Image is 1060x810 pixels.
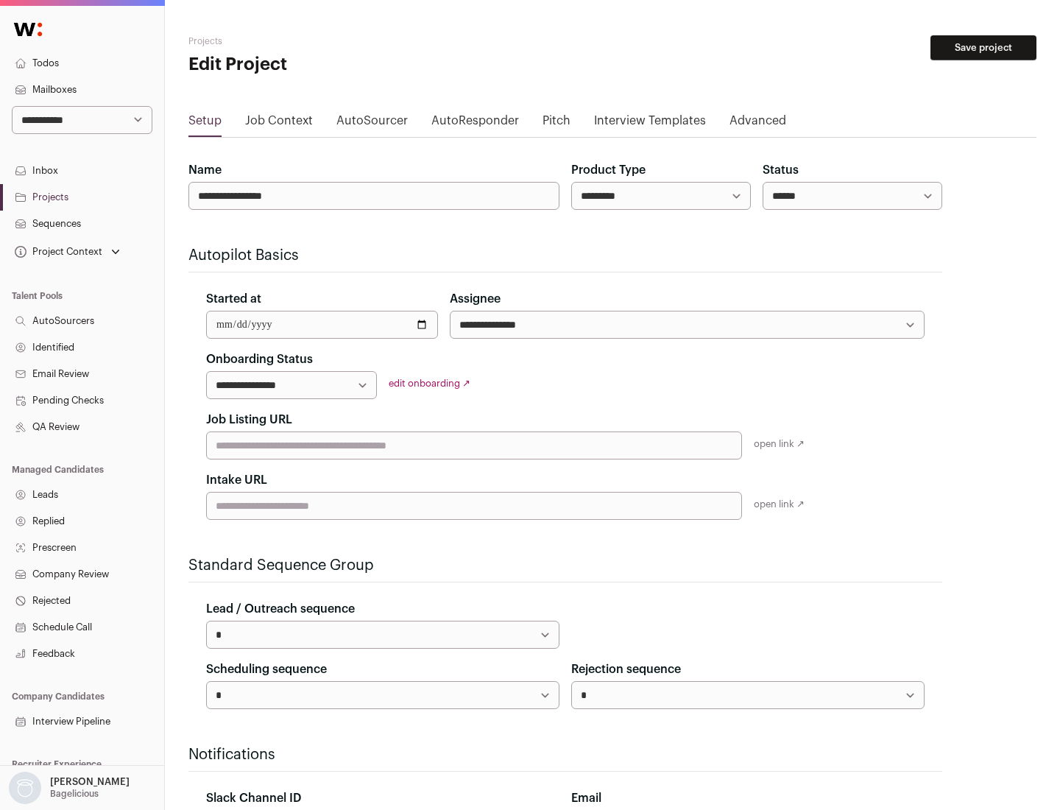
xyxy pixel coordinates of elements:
[188,161,222,179] label: Name
[389,378,470,388] a: edit onboarding ↗
[206,471,267,489] label: Intake URL
[571,789,925,807] div: Email
[450,290,501,308] label: Assignee
[188,53,471,77] h1: Edit Project
[206,661,327,678] label: Scheduling sequence
[729,112,786,135] a: Advanced
[12,246,102,258] div: Project Context
[206,290,261,308] label: Started at
[188,112,222,135] a: Setup
[571,161,646,179] label: Product Type
[6,15,50,44] img: Wellfound
[206,789,301,807] label: Slack Channel ID
[206,600,355,618] label: Lead / Outreach sequence
[571,661,681,678] label: Rejection sequence
[6,772,132,804] button: Open dropdown
[188,35,471,47] h2: Projects
[9,772,41,804] img: nopic.png
[763,161,799,179] label: Status
[50,788,99,800] p: Bagelicious
[188,744,942,765] h2: Notifications
[543,112,570,135] a: Pitch
[206,411,292,429] label: Job Listing URL
[188,245,942,266] h2: Autopilot Basics
[930,35,1036,60] button: Save project
[206,351,313,368] label: Onboarding Status
[245,112,313,135] a: Job Context
[188,555,942,576] h2: Standard Sequence Group
[12,242,123,262] button: Open dropdown
[431,112,519,135] a: AutoResponder
[336,112,408,135] a: AutoSourcer
[594,112,706,135] a: Interview Templates
[50,776,130,788] p: [PERSON_NAME]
